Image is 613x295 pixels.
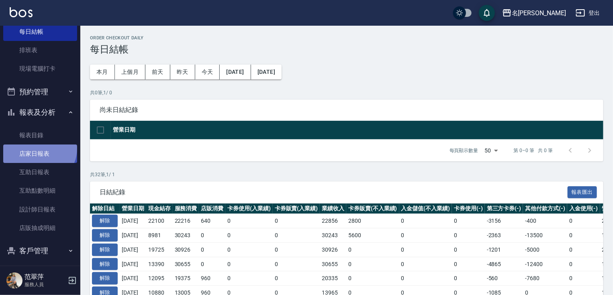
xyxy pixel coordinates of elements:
td: 20335 [320,271,346,286]
td: 0 [567,228,600,243]
td: 0 [567,271,600,286]
td: 0 [225,214,273,228]
td: 19375 [173,271,199,286]
td: [DATE] [120,214,146,228]
button: 前天 [145,65,170,79]
td: 0 [273,242,320,257]
button: [DATE] [220,65,251,79]
th: 店販消費 [199,203,225,214]
th: 入金使用(-) [567,203,600,214]
div: 名[PERSON_NAME] [512,8,566,18]
td: 0 [346,242,399,257]
th: 營業日期 [111,121,603,140]
p: 第 0–0 筆 共 0 筆 [514,147,553,154]
button: 解除 [92,244,118,256]
td: 0 [225,257,273,271]
td: -560 [485,271,523,286]
td: 0 [452,257,485,271]
td: -7680 [523,271,567,286]
th: 營業日期 [120,203,146,214]
td: 0 [225,271,273,286]
button: 上個月 [115,65,145,79]
td: [DATE] [120,271,146,286]
td: 30243 [173,228,199,243]
a: 報表匯出 [568,188,597,195]
th: 服務消費 [173,203,199,214]
h5: 范翠萍 [25,273,65,281]
button: 客戶管理 [3,240,77,261]
td: 0 [225,228,273,243]
td: [DATE] [120,242,146,257]
td: 30655 [173,257,199,271]
td: 960 [199,271,225,286]
td: -5000 [523,242,567,257]
button: 預約管理 [3,81,77,102]
td: 0 [452,214,485,228]
td: 0 [567,257,600,271]
td: 30926 [173,242,199,257]
td: 0 [346,257,399,271]
button: 商品管理 [3,261,77,282]
td: 0 [273,214,320,228]
th: 入金儲值(不入業績) [399,203,452,214]
a: 互助日報表 [3,163,77,181]
img: Person [6,273,22,289]
a: 互助點數明細 [3,181,77,200]
button: 登出 [572,6,603,20]
button: save [479,5,495,21]
td: 30926 [320,242,346,257]
td: 0 [273,271,320,286]
td: -4865 [485,257,523,271]
td: 0 [399,271,452,286]
td: 0 [452,242,485,257]
td: 13390 [146,257,173,271]
p: 每頁顯示數量 [450,147,478,154]
img: Logo [10,7,33,17]
button: 解除 [92,272,118,285]
th: 卡券使用(-) [452,203,485,214]
a: 店販抽成明細 [3,219,77,237]
td: 0 [399,228,452,243]
th: 卡券販賣(不入業績) [346,203,399,214]
a: 每日結帳 [3,22,77,41]
td: 0 [273,228,320,243]
td: 0 [199,228,225,243]
td: 2800 [346,214,399,228]
td: 0 [567,242,600,257]
button: [DATE] [251,65,282,79]
td: 0 [225,242,273,257]
a: 店家日報表 [3,144,77,163]
td: 22216 [173,214,199,228]
td: 0 [399,214,452,228]
td: 12095 [146,271,173,286]
th: 現金結存 [146,203,173,214]
td: 0 [452,228,485,243]
td: 22100 [146,214,173,228]
td: -2363 [485,228,523,243]
td: -13500 [523,228,567,243]
a: 排班表 [3,41,77,59]
td: 30243 [320,228,346,243]
td: -3156 [485,214,523,228]
th: 卡券販賣(入業績) [273,203,320,214]
td: 0 [346,271,399,286]
td: -12400 [523,257,567,271]
td: -400 [523,214,567,228]
th: 卡券使用(入業績) [225,203,273,214]
button: 解除 [92,215,118,227]
a: 現場電腦打卡 [3,59,77,78]
td: 5600 [346,228,399,243]
span: 日結紀錄 [100,188,568,196]
th: 解除日結 [90,203,120,214]
button: 本月 [90,65,115,79]
p: 共 32 筆, 1 / 1 [90,171,603,178]
td: 8981 [146,228,173,243]
td: 22856 [320,214,346,228]
button: 昨天 [170,65,195,79]
a: 設計師日報表 [3,200,77,219]
td: 0 [199,257,225,271]
td: 0 [567,214,600,228]
div: 50 [482,140,501,161]
td: 0 [452,271,485,286]
th: 第三方卡券(-) [485,203,523,214]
